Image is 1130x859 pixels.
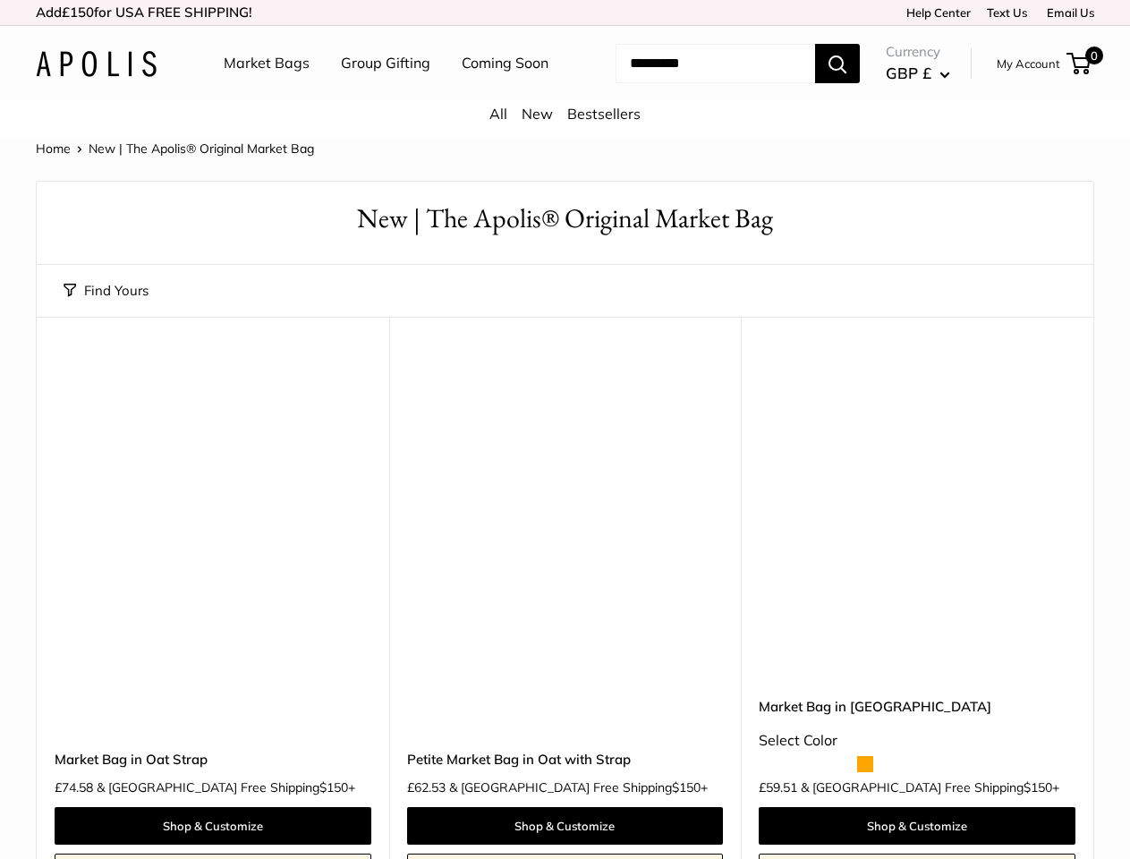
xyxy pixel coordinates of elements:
button: Search [815,44,860,83]
span: & [GEOGRAPHIC_DATA] Free Shipping + [97,781,355,794]
span: GBP £ [886,64,931,82]
a: Group Gifting [341,50,430,77]
span: 0 [1085,47,1103,64]
a: Text Us [987,5,1027,20]
a: Market Bag in OatMarket Bag in Oat [759,361,1075,678]
a: 0 [1068,53,1091,74]
span: $150 [1024,779,1052,795]
a: All [489,105,507,123]
a: Petite Market Bag in Oat with StrapPetite Market Bag in Oat with Strap [407,361,724,678]
span: New | The Apolis® Original Market Bag [89,140,314,157]
a: Petite Market Bag in Oat with Strap [407,749,724,770]
a: Market Bag in Oat Strap [55,749,371,770]
a: New [522,105,553,123]
span: £74.58 [55,781,93,794]
div: Select Color [759,727,1075,754]
button: GBP £ [886,59,950,88]
a: Bestsellers [567,105,641,123]
a: Help Center [900,5,971,20]
input: Search... [616,44,815,83]
span: & [GEOGRAPHIC_DATA] Free Shipping + [449,781,708,794]
a: Market Bags [224,50,310,77]
span: £150 [62,4,94,21]
h1: New | The Apolis® Original Market Bag [64,200,1066,238]
a: Shop & Customize [55,807,371,845]
a: Shop & Customize [759,807,1075,845]
button: Find Yours [64,278,149,303]
span: $150 [672,779,701,795]
span: Currency [886,39,950,64]
nav: Breadcrumb [36,137,314,160]
a: Coming Soon [462,50,548,77]
a: My Account [997,53,1060,74]
a: Shop & Customize [407,807,724,845]
span: £59.51 [759,781,797,794]
a: Market Bag in [GEOGRAPHIC_DATA] [759,696,1075,717]
a: Home [36,140,71,157]
span: £62.53 [407,781,446,794]
img: Apolis [36,51,157,77]
span: & [GEOGRAPHIC_DATA] Free Shipping + [801,781,1059,794]
span: $150 [319,779,348,795]
a: Email Us [1041,5,1094,20]
a: Market Bag in Oat StrapMarket Bag in Oat Strap [55,361,371,678]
